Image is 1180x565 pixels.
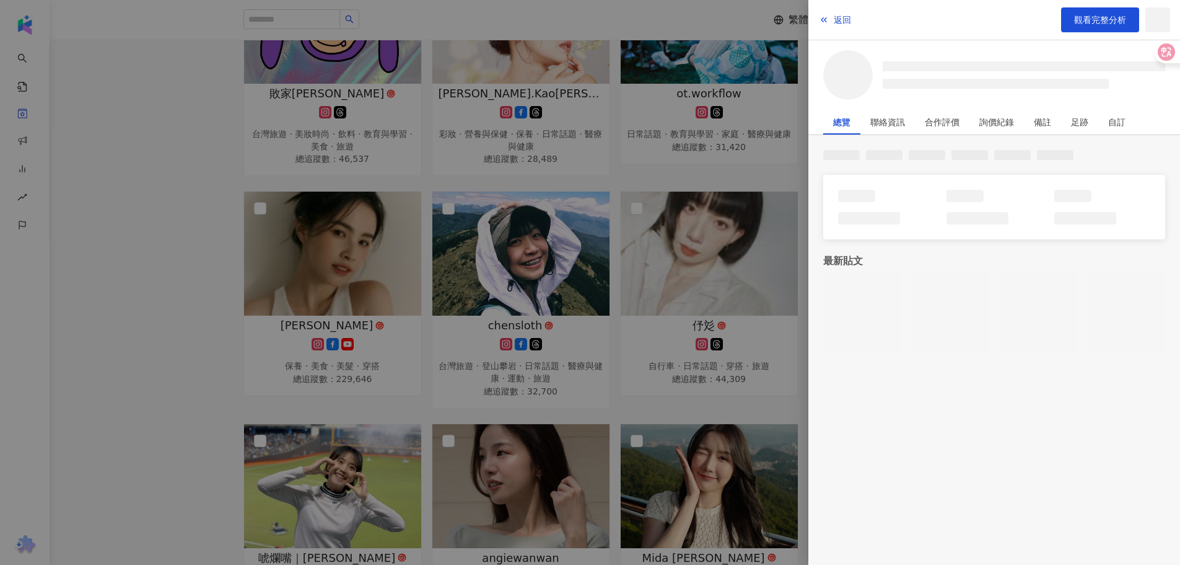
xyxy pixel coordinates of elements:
[925,110,959,135] div: 合作評價
[833,110,850,135] div: 總覽
[870,110,905,135] div: 聯絡資訊
[1034,110,1051,135] div: 備註
[834,15,851,25] span: 返回
[823,254,1165,268] div: 最新貼文
[818,7,852,32] button: 返回
[979,110,1014,135] div: 詢價紀錄
[1108,110,1125,135] div: 自訂
[1071,110,1088,135] div: 足跡
[1061,7,1139,32] a: 觀看完整分析
[1074,15,1126,25] span: 觀看完整分析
